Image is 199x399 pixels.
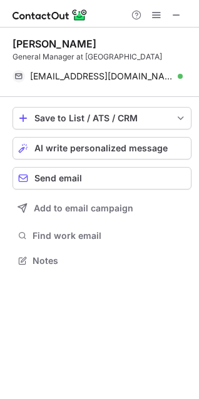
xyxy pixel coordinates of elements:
[34,203,133,213] span: Add to email campaign
[13,197,191,220] button: Add to email campaign
[13,107,191,129] button: save-profile-one-click
[13,51,191,63] div: General Manager at [GEOGRAPHIC_DATA]
[33,230,186,241] span: Find work email
[33,255,186,266] span: Notes
[13,167,191,189] button: Send email
[13,137,191,159] button: AI write personalized message
[34,143,168,153] span: AI write personalized message
[13,38,96,50] div: [PERSON_NAME]
[30,71,173,82] span: [EMAIL_ADDRESS][DOMAIN_NAME]
[13,227,191,245] button: Find work email
[13,252,191,270] button: Notes
[34,173,82,183] span: Send email
[34,113,170,123] div: Save to List / ATS / CRM
[13,8,88,23] img: ContactOut v5.3.10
